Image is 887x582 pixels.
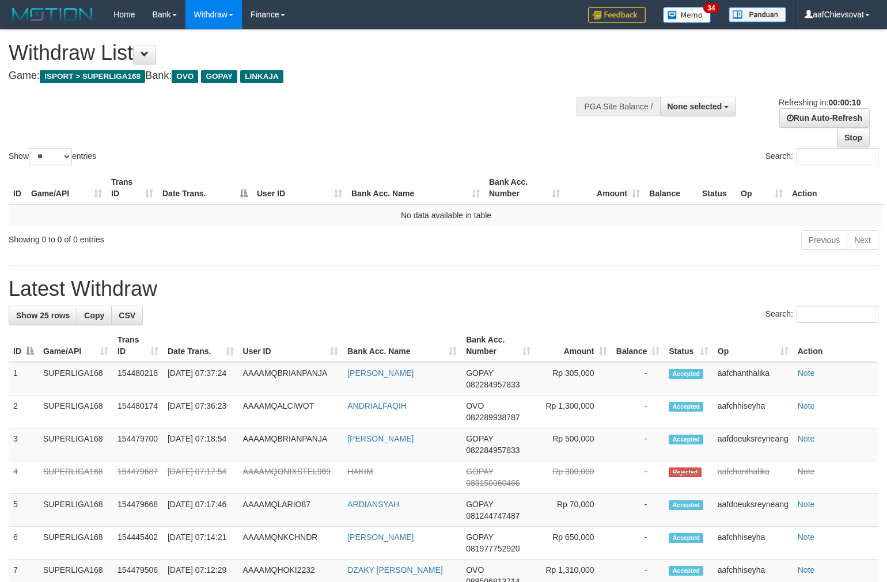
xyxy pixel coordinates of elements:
[16,311,70,320] span: Show 25 rows
[461,329,535,362] th: Bank Acc. Number: activate to sort column ascending
[797,148,878,165] input: Search:
[729,7,786,22] img: panduan.png
[9,6,96,23] img: MOTION_logo.png
[588,7,646,23] img: Feedback.jpg
[713,428,793,461] td: aafdoeuksreyneang
[669,435,703,444] span: Accepted
[612,494,665,527] td: -
[163,494,238,527] td: [DATE] 07:17:46
[698,172,736,204] th: Status
[113,362,163,395] td: 154480218
[77,306,112,325] a: Copy
[347,532,414,542] a: [PERSON_NAME]
[535,329,612,362] th: Amount: activate to sort column ascending
[172,70,198,83] span: OVO
[466,532,493,542] span: GOPAY
[466,446,520,455] span: Copy 082284957833 to clipboard
[163,362,238,395] td: [DATE] 07:37:24
[466,401,484,410] span: OVO
[612,527,665,560] td: -
[347,401,407,410] a: ANDRIALFAQIH
[564,172,645,204] th: Amount: activate to sort column ascending
[9,428,39,461] td: 3
[343,329,461,362] th: Bank Acc. Name: activate to sort column ascending
[798,500,815,509] a: Note
[713,494,793,527] td: aafdoeuksreyneang
[238,461,343,494] td: AAAAMQONIXSTEL969
[39,428,113,461] td: SUPERLIGA168
[765,148,878,165] label: Search:
[111,306,143,325] a: CSV
[713,527,793,560] td: aafchhiseyha
[535,428,612,461] td: Rp 500,000
[9,461,39,494] td: 4
[107,172,158,204] th: Trans ID: activate to sort column ascending
[347,172,484,204] th: Bank Acc. Name: activate to sort column ascending
[703,3,719,13] span: 34
[612,395,665,428] td: -
[9,204,884,226] td: No data available in table
[119,311,135,320] span: CSV
[9,362,39,395] td: 1
[238,395,343,428] td: AAAAMQALCIWOT
[9,277,878,300] h1: Latest Withdraw
[713,362,793,395] td: aafchanthalika
[240,70,283,83] span: LINKAJA
[163,527,238,560] td: [DATE] 07:14:21
[577,97,659,116] div: PGA Site Balance /
[669,500,703,510] span: Accepted
[779,108,870,128] a: Run Auto-Refresh
[113,395,163,428] td: 154480174
[660,97,737,116] button: None selected
[765,306,878,323] label: Search:
[466,413,520,422] span: Copy 082289938787 to clipboard
[9,229,361,245] div: Showing 0 to 0 of 0 entries
[484,172,564,204] th: Bank Acc. Number: activate to sort column ascending
[669,467,701,477] span: Rejected
[9,70,580,82] h4: Game: Bank:
[668,102,722,111] span: None selected
[798,532,815,542] a: Note
[669,566,703,576] span: Accepted
[9,148,96,165] label: Show entries
[113,527,163,560] td: 154445402
[669,369,703,379] span: Accepted
[535,395,612,428] td: Rp 1,300,000
[466,478,520,488] span: Copy 083150060466 to clipboard
[466,380,520,389] span: Copy 082284957833 to clipboard
[9,527,39,560] td: 6
[535,527,612,560] td: Rp 650,000
[669,533,703,543] span: Accepted
[113,461,163,494] td: 154479687
[535,494,612,527] td: Rp 70,000
[347,565,442,575] a: DZAKY [PERSON_NAME]
[158,172,252,204] th: Date Trans.: activate to sort column descending
[612,428,665,461] td: -
[798,434,815,443] a: Note
[466,565,484,575] span: OVO
[347,500,399,509] a: ARDIANSYAH
[113,428,163,461] td: 154479700
[39,395,113,428] td: SUPERLIGA168
[238,527,343,560] td: AAAAMQNKCHNDR
[713,461,793,494] td: aafchanthalika
[113,329,163,362] th: Trans ID: activate to sort column ascending
[39,527,113,560] td: SUPERLIGA168
[347,434,414,443] a: [PERSON_NAME]
[664,329,712,362] th: Status: activate to sort column ascending
[798,565,815,575] a: Note
[612,329,665,362] th: Balance: activate to sort column ascending
[466,434,493,443] span: GOPAY
[26,172,107,204] th: Game/API: activate to sort column ascending
[612,362,665,395] td: -
[238,494,343,527] td: AAAAMQLARIO87
[40,70,145,83] span: ISPORT > SUPERLIGA168
[466,544,520,553] span: Copy 081977752920 to clipboard
[713,329,793,362] th: Op: activate to sort column ascending
[787,172,884,204] th: Action
[163,428,238,461] td: [DATE] 07:18:54
[113,494,163,527] td: 154479668
[779,98,861,107] span: Refreshing in:
[612,461,665,494] td: -
[798,467,815,476] a: Note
